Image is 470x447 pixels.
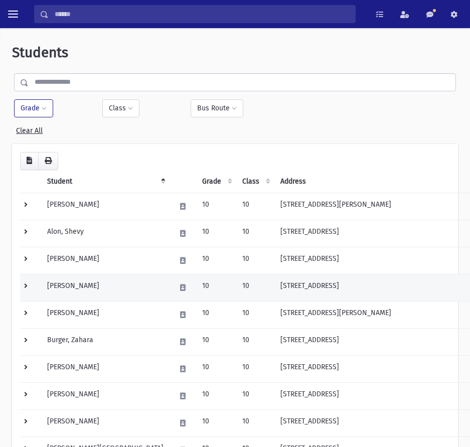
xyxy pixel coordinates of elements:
td: [PERSON_NAME] [41,409,170,436]
input: Search [49,5,355,23]
td: 10 [196,409,236,436]
td: 10 [196,355,236,382]
td: 10 [236,355,274,382]
button: CSV [20,152,39,170]
td: Alon, Shevy [41,220,170,247]
td: 10 [196,193,236,220]
th: Student: activate to sort column descending [41,170,170,193]
td: 10 [236,382,274,409]
button: Class [102,99,139,117]
td: 10 [196,220,236,247]
td: [PERSON_NAME] [41,247,170,274]
td: 10 [196,274,236,301]
td: 10 [236,328,274,355]
th: Grade: activate to sort column ascending [196,170,236,193]
button: Print [38,152,58,170]
td: 10 [236,247,274,274]
th: Class: activate to sort column ascending [236,170,274,193]
td: [PERSON_NAME] [41,301,170,328]
td: 10 [236,193,274,220]
td: 10 [236,301,274,328]
td: [PERSON_NAME] [41,355,170,382]
td: 10 [196,301,236,328]
td: 10 [236,220,274,247]
td: 10 [196,247,236,274]
td: 10 [236,409,274,436]
button: Bus Route [191,99,243,117]
td: [PERSON_NAME] [41,274,170,301]
a: Clear All [16,122,43,135]
td: Burger, Zahara [41,328,170,355]
td: 10 [196,328,236,355]
button: Grade [14,99,53,117]
td: [PERSON_NAME] [41,382,170,409]
button: toggle menu [4,5,22,23]
td: 10 [196,382,236,409]
span: Students [12,44,68,61]
td: [PERSON_NAME] [41,193,170,220]
td: 10 [236,274,274,301]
